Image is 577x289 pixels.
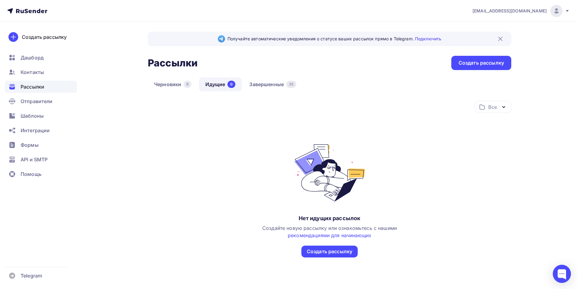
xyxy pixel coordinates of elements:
[5,81,77,93] a: Рассылки
[5,66,77,78] a: Контакты
[21,69,44,76] span: Контакты
[243,77,303,91] a: Завершенные35
[21,112,44,119] span: Шаблоны
[488,103,497,111] div: Все
[227,81,235,88] div: 0
[199,77,242,91] a: Идущие0
[299,215,361,222] div: Нет идущих рассылок
[21,170,41,178] span: Помощь
[475,101,511,113] button: Все
[184,81,191,88] div: 9
[21,98,53,105] span: Отправители
[21,83,44,90] span: Рассылки
[21,141,38,149] span: Формы
[288,232,371,238] a: рекомендациями для начинающих
[21,54,44,61] span: Дашборд
[5,95,77,107] a: Отправители
[21,272,42,279] span: Telegram
[218,35,225,42] img: Telegram
[21,127,50,134] span: Интеграции
[459,59,504,66] div: Создать рассылку
[473,8,547,14] span: [EMAIL_ADDRESS][DOMAIN_NAME]
[286,81,296,88] div: 35
[5,110,77,122] a: Шаблоны
[262,225,397,238] span: Создайте новую рассылку или ознакомьтесь с нашими
[415,36,441,41] a: Подключить
[22,33,67,41] div: Создать рассылку
[5,52,77,64] a: Дашборд
[307,248,352,255] div: Создать рассылку
[227,36,441,42] span: Получайте автоматические уведомления о статусе ваших рассылок прямо в Telegram.
[473,5,570,17] a: [EMAIL_ADDRESS][DOMAIN_NAME]
[148,57,197,69] h2: Рассылки
[148,77,198,91] a: Черновики9
[21,156,48,163] span: API и SMTP
[5,139,77,151] a: Формы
